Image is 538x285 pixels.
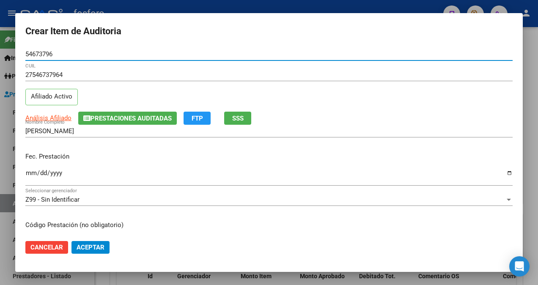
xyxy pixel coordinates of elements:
button: Cancelar [25,241,68,254]
button: Prestaciones Auditadas [78,112,177,125]
span: Cancelar [30,244,63,251]
h2: Crear Item de Auditoria [25,23,513,39]
span: SSS [232,115,244,122]
p: Afiliado Activo [25,89,78,105]
p: Código Prestación (no obligatorio) [25,220,513,230]
span: Prestaciones Auditadas [91,115,172,122]
span: FTP [192,115,203,122]
button: Aceptar [71,241,110,254]
span: Análisis Afiliado [25,114,71,122]
button: FTP [184,112,211,125]
span: Aceptar [77,244,104,251]
div: Open Intercom Messenger [509,256,530,277]
p: Fec. Prestación [25,152,513,162]
button: SSS [224,112,251,125]
span: Z99 - Sin Identificar [25,196,80,203]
